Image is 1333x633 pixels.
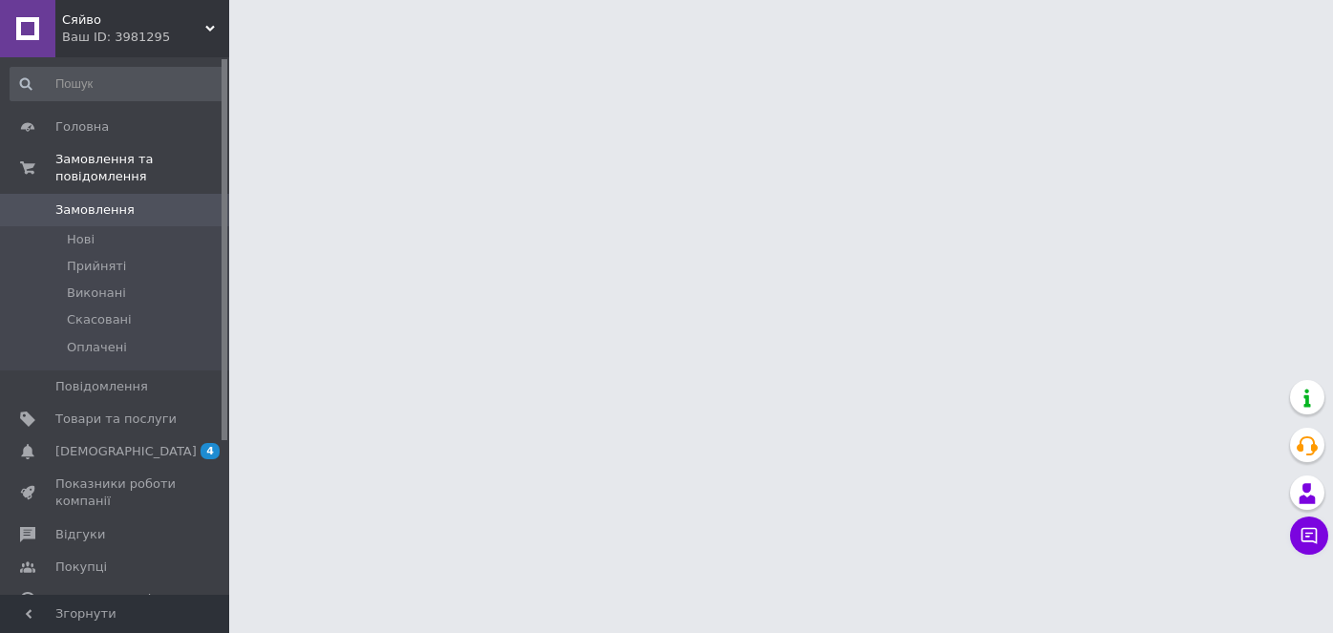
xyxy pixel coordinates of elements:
[10,67,225,101] input: Пошук
[67,311,132,328] span: Скасовані
[62,29,229,46] div: Ваш ID: 3981295
[67,285,126,302] span: Виконані
[55,443,197,460] span: [DEMOGRAPHIC_DATA]
[62,11,205,29] span: Сяйво
[55,526,105,543] span: Відгуки
[55,378,148,395] span: Повідомлення
[67,339,127,356] span: Оплачені
[55,201,135,219] span: Замовлення
[55,151,229,185] span: Замовлення та повідомлення
[55,559,107,576] span: Покупці
[67,231,95,248] span: Нові
[201,443,220,459] span: 4
[55,411,177,428] span: Товари та послуги
[55,475,177,510] span: Показники роботи компанії
[1290,517,1328,555] button: Чат з покупцем
[67,258,126,275] span: Прийняті
[55,591,159,608] span: Каталог ProSale
[55,118,109,136] span: Головна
